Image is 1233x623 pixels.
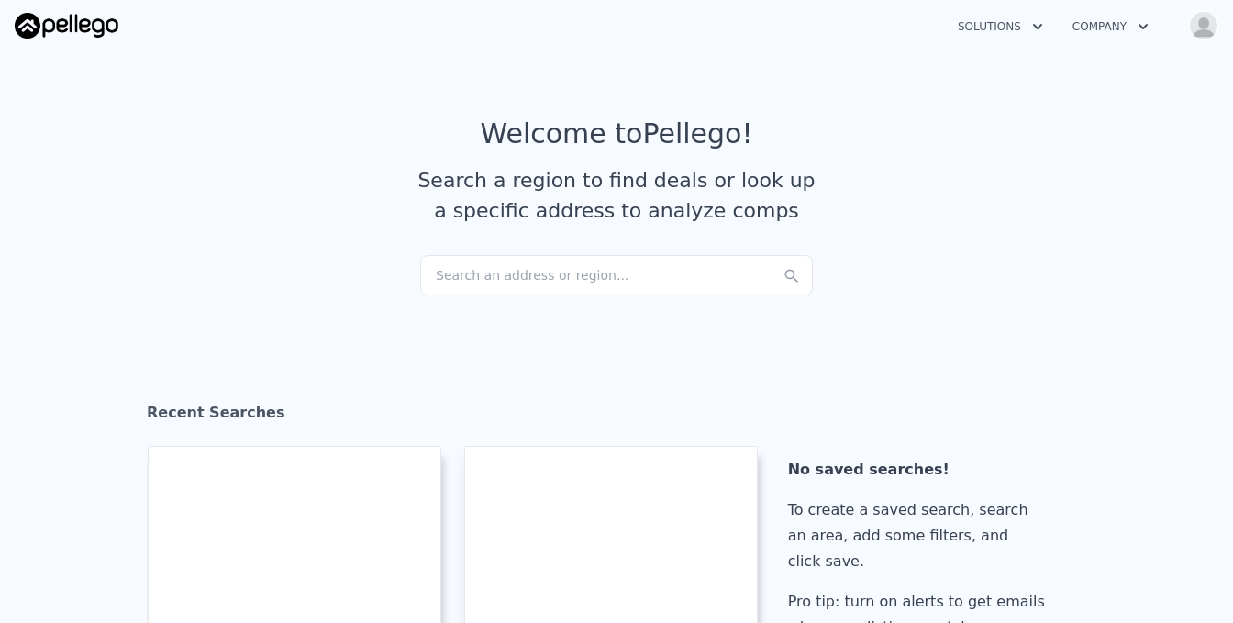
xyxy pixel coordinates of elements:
div: Recent Searches [147,387,1086,446]
div: To create a saved search, search an area, add some filters, and click save. [788,497,1052,574]
img: Pellego [15,13,118,39]
div: Search an address or region... [420,255,813,295]
button: Company [1058,10,1163,43]
div: No saved searches! [788,457,1052,483]
img: avatar [1189,11,1218,40]
div: Welcome to Pellego ! [481,117,753,150]
div: Search a region to find deals or look up a specific address to analyze comps [411,165,822,226]
button: Solutions [943,10,1058,43]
